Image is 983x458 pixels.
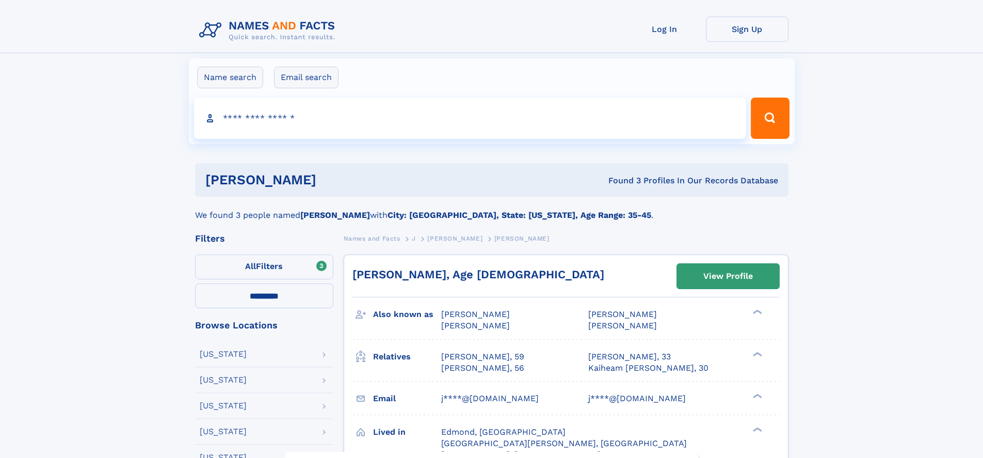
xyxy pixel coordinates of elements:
[300,210,370,220] b: [PERSON_NAME]
[750,392,763,399] div: ❯
[750,351,763,357] div: ❯
[588,362,708,374] a: Kaiheam [PERSON_NAME], 30
[588,321,657,330] span: [PERSON_NAME]
[388,210,651,220] b: City: [GEOGRAPHIC_DATA], State: [US_STATE], Age Range: 35-45
[195,234,333,243] div: Filters
[441,362,524,374] a: [PERSON_NAME], 56
[427,232,482,245] a: [PERSON_NAME]
[373,348,441,366] h3: Relatives
[194,98,747,139] input: search input
[750,426,763,433] div: ❯
[441,309,510,319] span: [PERSON_NAME]
[195,197,788,222] div: We found 3 people named with .
[494,235,550,242] span: [PERSON_NAME]
[373,423,441,441] h3: Lived in
[373,306,441,323] h3: Also known as
[245,261,256,271] span: All
[197,67,263,88] label: Name search
[750,309,763,315] div: ❯
[195,255,333,279] label: Filters
[441,321,510,330] span: [PERSON_NAME]
[677,264,779,289] a: View Profile
[462,175,778,186] div: Found 3 Profiles In Our Records Database
[274,67,339,88] label: Email search
[205,173,462,186] h1: [PERSON_NAME]
[427,235,482,242] span: [PERSON_NAME]
[412,232,416,245] a: J
[703,264,753,288] div: View Profile
[706,17,788,42] a: Sign Up
[751,98,789,139] button: Search Button
[195,17,344,44] img: Logo Names and Facts
[200,350,247,358] div: [US_STATE]
[441,427,566,437] span: Edmond, [GEOGRAPHIC_DATA]
[412,235,416,242] span: J
[352,268,604,281] a: [PERSON_NAME], Age [DEMOGRAPHIC_DATA]
[373,390,441,407] h3: Email
[200,402,247,410] div: [US_STATE]
[200,428,247,436] div: [US_STATE]
[588,309,657,319] span: [PERSON_NAME]
[623,17,706,42] a: Log In
[441,438,687,448] span: [GEOGRAPHIC_DATA][PERSON_NAME], [GEOGRAPHIC_DATA]
[441,351,524,362] a: [PERSON_NAME], 59
[200,376,247,384] div: [US_STATE]
[588,351,671,362] a: [PERSON_NAME], 33
[344,232,400,245] a: Names and Facts
[195,321,333,330] div: Browse Locations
